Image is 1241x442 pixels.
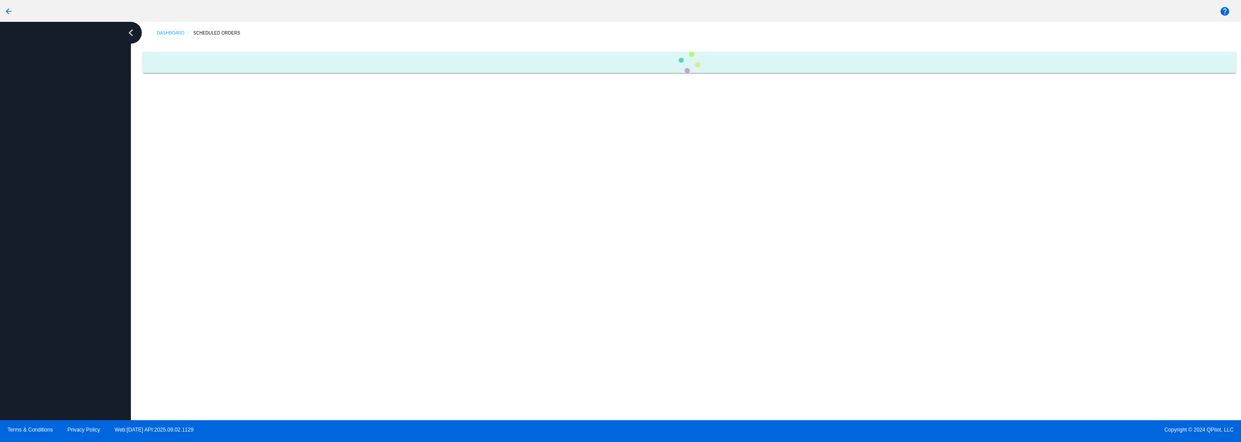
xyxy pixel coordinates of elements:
[3,6,14,17] mat-icon: arrow_back
[157,26,193,40] a: Dashboard
[7,427,53,433] a: Terms & Conditions
[124,26,138,40] i: chevron_left
[193,26,248,40] a: Scheduled Orders
[628,427,1234,433] span: Copyright © 2024 QPilot, LLC
[1220,6,1230,17] mat-icon: help
[115,427,194,433] a: Web:[DATE] API:2025.09.02.1129
[68,427,100,433] a: Privacy Policy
